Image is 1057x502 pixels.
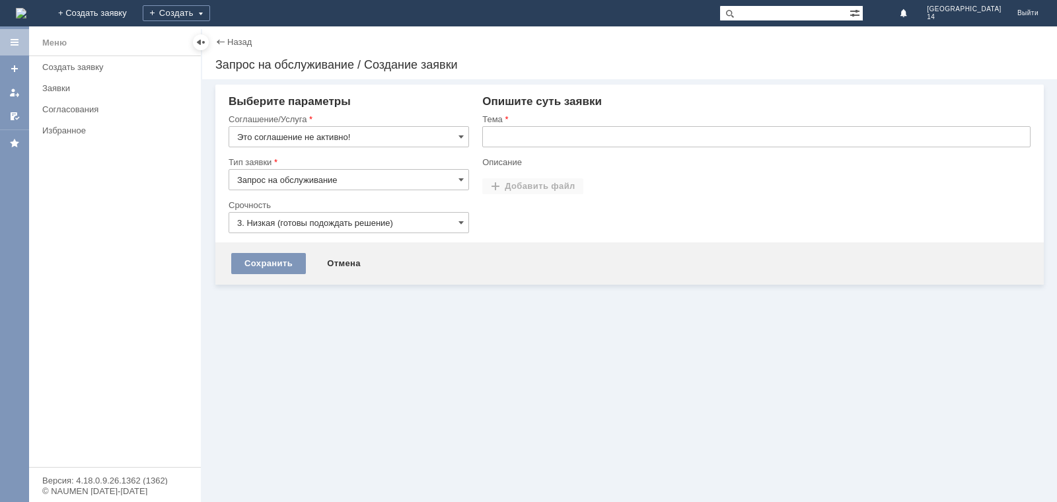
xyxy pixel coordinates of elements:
[42,104,193,114] div: Согласования
[482,158,1028,166] div: Описание
[927,13,1002,21] span: 14
[16,8,26,18] img: logo
[42,487,188,495] div: © NAUMEN [DATE]-[DATE]
[16,8,26,18] a: Перейти на домашнюю страницу
[482,95,602,108] span: Опишите суть заявки
[482,115,1028,124] div: Тема
[229,158,466,166] div: Тип заявки
[4,82,25,103] a: Мои заявки
[143,5,210,21] div: Создать
[42,83,193,93] div: Заявки
[927,5,1002,13] span: [GEOGRAPHIC_DATA]
[850,6,863,18] span: Расширенный поиск
[42,126,178,135] div: Избранное
[4,106,25,127] a: Мои согласования
[229,115,466,124] div: Соглашение/Услуга
[42,62,193,72] div: Создать заявку
[215,58,1044,71] div: Запрос на обслуживание / Создание заявки
[42,476,188,485] div: Версия: 4.18.0.9.26.1362 (1362)
[193,34,209,50] div: Скрыть меню
[37,99,198,120] a: Согласования
[229,201,466,209] div: Срочность
[229,95,351,108] span: Выберите параметры
[227,37,252,47] a: Назад
[42,35,67,51] div: Меню
[4,58,25,79] a: Создать заявку
[37,78,198,98] a: Заявки
[37,57,198,77] a: Создать заявку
